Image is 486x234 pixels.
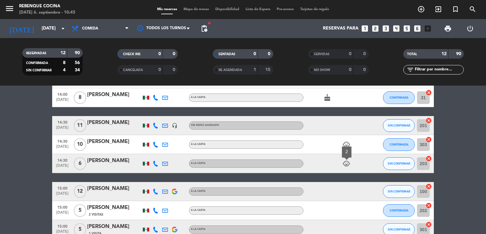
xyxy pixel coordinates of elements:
[207,21,211,25] span: fiber_manual_record
[426,155,432,162] i: cancel
[5,22,38,36] i: [DATE]
[54,126,70,133] span: [DATE]
[191,162,205,165] span: A LA CARTA
[382,24,390,33] i: looks_3
[54,118,70,126] span: 14:30
[87,223,141,231] div: [PERSON_NAME]
[191,228,205,231] span: A LA CARTA
[158,68,161,72] strong: 0
[253,68,256,72] strong: 1
[54,222,70,230] span: 15:00
[54,203,70,211] span: 15:00
[342,146,351,158] div: 2
[75,51,81,55] strong: 90
[323,26,358,31] span: Reservas para
[383,138,415,151] button: CONFIRMADA
[383,185,415,198] button: SIN CONFIRMAR
[388,228,410,231] span: SIN CONFIRMAR
[54,90,70,98] span: 14:00
[191,190,205,192] span: A LA CARTA
[87,91,141,99] div: [PERSON_NAME]
[426,202,432,209] i: cancel
[123,53,141,56] span: CHECK INS
[447,4,464,15] span: Reserva especial
[274,8,297,11] span: Pre-acceso
[5,4,14,13] i: menu
[383,204,415,217] button: CONFIRMADA
[383,91,415,104] button: CONFIRMADA
[63,61,66,65] strong: 8
[87,119,141,127] div: [PERSON_NAME]
[424,24,432,33] i: add_box
[74,138,86,151] span: 10
[191,124,219,127] span: Sin menú asignado
[26,52,46,55] span: RESERVADAS
[434,5,442,13] i: exit_to_app
[87,138,141,146] div: [PERSON_NAME]
[426,136,432,143] i: cancel
[363,52,367,56] strong: 0
[426,183,432,190] i: cancel
[154,8,180,11] span: Mis reservas
[466,25,474,32] i: power_settings_new
[74,91,86,104] span: 8
[459,19,481,38] div: LOG OUT
[87,157,141,165] div: [PERSON_NAME]
[426,221,432,228] i: cancel
[180,8,212,11] span: Mapa de mesas
[63,68,66,72] strong: 4
[219,53,235,56] span: SENTADAS
[74,204,86,217] span: 5
[456,52,462,56] strong: 90
[172,123,177,128] i: headset_mic
[268,52,272,56] strong: 0
[191,96,205,99] span: A LA CARTA
[349,52,351,56] strong: 0
[19,3,75,10] div: Rebenque Cocina
[54,184,70,192] span: 15:00
[407,53,417,56] span: TOTAL
[426,89,432,96] i: cancel
[74,119,86,132] span: 11
[60,51,66,55] strong: 12
[87,204,141,212] div: [PERSON_NAME]
[314,68,330,72] span: NO SHOW
[54,164,70,171] span: [DATE]
[54,211,70,218] span: [DATE]
[417,5,425,13] i: add_circle_outline
[253,52,256,56] strong: 0
[200,25,208,32] span: pending_actions
[191,143,205,146] span: A LA CARTA
[75,61,81,65] strong: 56
[343,141,350,148] i: child_care
[26,62,48,65] span: CONFIRMADA
[426,117,432,124] i: cancel
[371,24,379,33] i: looks_two
[265,68,272,72] strong: 15
[54,137,70,145] span: 14:30
[413,24,421,33] i: looks_6
[74,157,86,170] span: 6
[172,227,177,232] img: google-logo.png
[390,143,408,146] span: CONFIRMADA
[390,209,408,212] span: CONFIRMADA
[54,98,70,105] span: [DATE]
[403,24,411,33] i: looks_5
[87,185,141,193] div: [PERSON_NAME]
[414,66,463,73] input: Filtrar por nombre...
[383,119,415,132] button: SIN CONFIRMAR
[406,66,414,74] i: filter_list
[26,69,52,72] span: SIN CONFIRMAR
[54,145,70,152] span: [DATE]
[388,124,410,127] span: SIN CONFIRMAR
[390,96,408,99] span: CONFIRMADA
[297,8,332,11] span: Tarjetas de regalo
[361,24,369,33] i: looks_one
[74,185,86,198] span: 12
[444,25,452,32] span: print
[349,68,351,72] strong: 0
[388,162,410,165] span: SIN CONFIRMAR
[54,192,70,199] span: [DATE]
[75,68,81,72] strong: 34
[430,4,447,15] span: WALK IN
